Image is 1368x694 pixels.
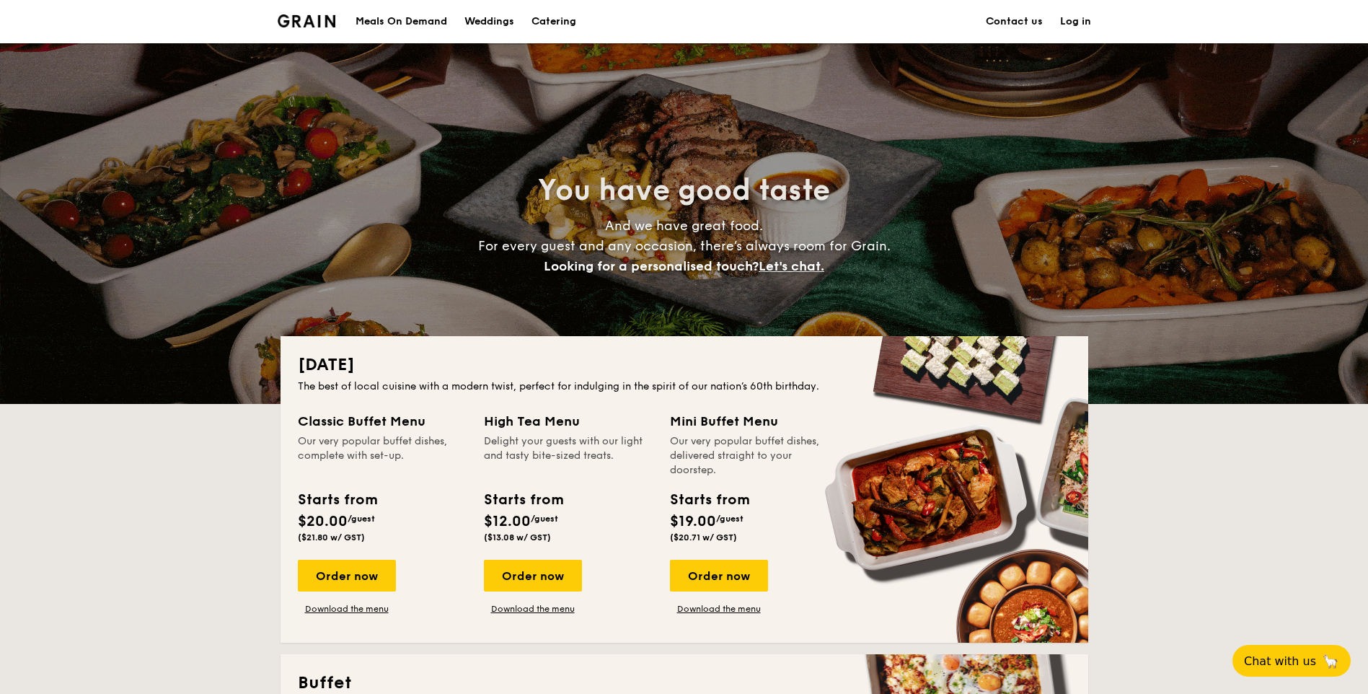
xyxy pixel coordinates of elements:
[544,258,759,274] span: Looking for a personalised touch?
[298,411,467,431] div: Classic Buffet Menu
[298,513,348,530] span: $20.00
[278,14,336,27] img: Grain
[484,532,551,543] span: ($13.08 w/ GST)
[1244,654,1316,668] span: Chat with us
[716,514,743,524] span: /guest
[670,411,839,431] div: Mini Buffet Menu
[670,560,768,592] div: Order now
[298,560,396,592] div: Order now
[478,218,891,274] span: And we have great food. For every guest and any occasion, there’s always room for Grain.
[1322,653,1339,669] span: 🦙
[531,514,558,524] span: /guest
[670,489,749,511] div: Starts from
[298,532,365,543] span: ($21.80 w/ GST)
[484,513,531,530] span: $12.00
[298,603,396,615] a: Download the menu
[298,379,1071,394] div: The best of local cuisine with a modern twist, perfect for indulging in the spirit of our nation’...
[348,514,375,524] span: /guest
[484,489,562,511] div: Starts from
[298,353,1071,377] h2: [DATE]
[298,489,376,511] div: Starts from
[484,434,653,478] div: Delight your guests with our light and tasty bite-sized treats.
[484,603,582,615] a: Download the menu
[670,434,839,478] div: Our very popular buffet dishes, delivered straight to your doorstep.
[538,173,830,208] span: You have good taste
[759,258,824,274] span: Let's chat.
[484,560,582,592] div: Order now
[298,434,467,478] div: Our very popular buffet dishes, complete with set-up.
[278,14,336,27] a: Logotype
[484,411,653,431] div: High Tea Menu
[670,603,768,615] a: Download the menu
[1232,645,1351,677] button: Chat with us🦙
[670,532,737,543] span: ($20.71 w/ GST)
[670,513,716,530] span: $19.00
